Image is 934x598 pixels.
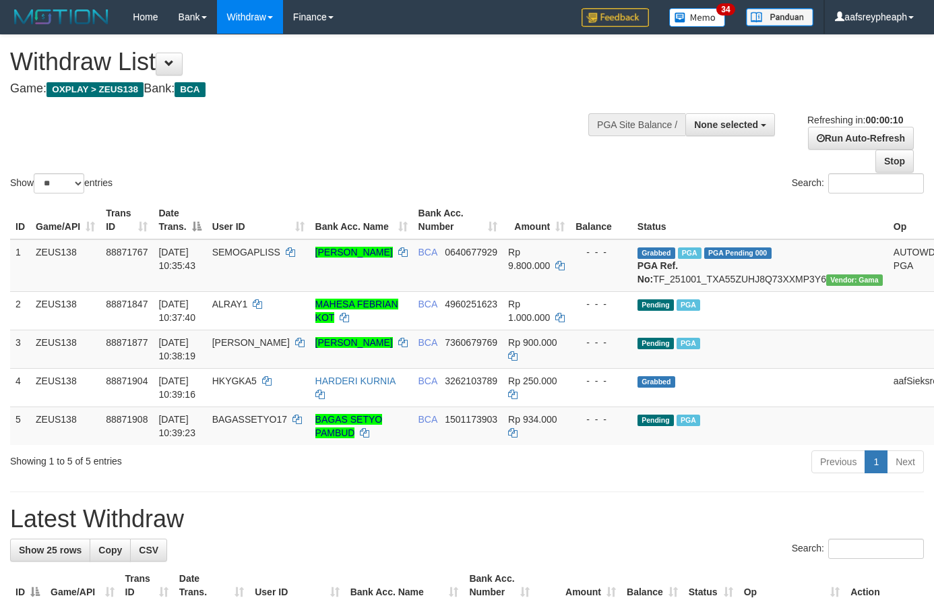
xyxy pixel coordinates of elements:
span: [DATE] 10:35:43 [158,247,195,271]
a: HARDERI KURNIA [315,376,396,386]
th: ID [10,201,30,239]
th: User ID: activate to sort column ascending [207,201,310,239]
span: Pending [637,299,674,311]
div: - - - [575,374,627,388]
div: PGA Site Balance / [588,113,685,136]
span: Copy 0640677929 to clipboard [445,247,497,258]
span: 88871877 [106,337,148,348]
td: 1 [10,239,30,292]
a: CSV [130,539,167,562]
span: Refreshing in: [807,115,903,125]
span: BCA [418,376,437,386]
th: Game/API: activate to sort column ascending [30,201,100,239]
strong: 00:00:10 [865,115,903,125]
td: 2 [10,291,30,330]
a: Stop [875,150,914,173]
span: Show 25 rows [19,545,82,556]
span: BCA [418,337,437,348]
h1: Withdraw List [10,49,609,76]
span: 88871904 [106,376,148,386]
span: Vendor URL: https://trx31.1velocity.biz [826,274,883,286]
h1: Latest Withdraw [10,506,924,533]
span: Copy 7360679769 to clipboard [445,337,497,348]
span: SEMOGAPLISS [212,247,280,258]
span: Copy 3262103789 to clipboard [445,376,497,386]
a: BAGAS SETYO PAMBUD [315,414,383,438]
a: Run Auto-Refresh [808,127,914,150]
span: BCA [418,299,437,309]
span: Grabbed [637,376,675,388]
th: Bank Acc. Number: activate to sort column ascending [413,201,503,239]
span: Copy 4960251623 to clipboard [445,299,497,309]
span: Rp 1.000.000 [508,299,550,323]
a: MAHESA FEBRIAN KOT [315,299,398,323]
span: PGA Pending [704,247,772,259]
div: - - - [575,413,627,426]
span: BAGASSETYO17 [212,414,287,425]
span: [DATE] 10:37:40 [158,299,195,323]
span: None selected [694,119,758,130]
th: Status [632,201,888,239]
th: Trans ID: activate to sort column ascending [100,201,153,239]
span: Pending [637,415,674,426]
span: Rp 9.800.000 [508,247,550,271]
td: ZEUS138 [30,239,100,292]
td: ZEUS138 [30,330,100,368]
td: TF_251001_TXA55ZUHJ8Q73XXMP3Y6 [632,239,888,292]
td: 4 [10,368,30,407]
div: - - - [575,297,627,311]
td: ZEUS138 [30,368,100,407]
td: ZEUS138 [30,407,100,445]
a: 1 [865,450,888,473]
div: Showing 1 to 5 of 5 entries [10,449,379,468]
a: Show 25 rows [10,539,90,562]
span: Rp 250.000 [508,376,557,386]
a: Previous [811,450,865,473]
span: HKYGKA5 [212,376,257,386]
input: Search: [828,173,924,193]
th: Amount: activate to sort column ascending [503,201,570,239]
span: BCA [418,247,437,258]
span: [DATE] 10:39:23 [158,414,195,438]
th: Balance [570,201,632,239]
h4: Game: Bank: [10,82,609,96]
span: Marked by aafnoeunsreypich [677,415,700,426]
span: Copy 1501173903 to clipboard [445,414,497,425]
label: Search: [792,539,924,559]
span: [PERSON_NAME] [212,337,290,348]
input: Search: [828,539,924,559]
span: 34 [716,3,735,16]
span: [DATE] 10:38:19 [158,337,195,361]
button: None selected [685,113,775,136]
th: Date Trans.: activate to sort column descending [153,201,206,239]
span: Rp 934.000 [508,414,557,425]
img: MOTION_logo.png [10,7,113,27]
a: Copy [90,539,131,562]
span: BCA [175,82,205,97]
span: [DATE] 10:39:16 [158,376,195,400]
span: 88871847 [106,299,148,309]
span: Marked by aafnoeunsreypich [677,299,700,311]
td: ZEUS138 [30,291,100,330]
a: [PERSON_NAME] [315,247,393,258]
a: Next [887,450,924,473]
span: 88871908 [106,414,148,425]
img: Button%20Memo.svg [669,8,726,27]
img: panduan.png [746,8,813,26]
select: Showentries [34,173,84,193]
span: Rp 900.000 [508,337,557,348]
span: Copy [98,545,122,556]
span: CSV [139,545,158,556]
td: 5 [10,407,30,445]
span: OXPLAY > ZEUS138 [46,82,144,97]
td: 3 [10,330,30,368]
span: Grabbed [637,247,675,259]
span: ALRAY1 [212,299,248,309]
th: Bank Acc. Name: activate to sort column ascending [310,201,413,239]
span: 88871767 [106,247,148,258]
img: Feedback.jpg [582,8,649,27]
span: Marked by aafnoeunsreypich [678,247,702,259]
div: - - - [575,245,627,259]
span: BCA [418,414,437,425]
div: - - - [575,336,627,349]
